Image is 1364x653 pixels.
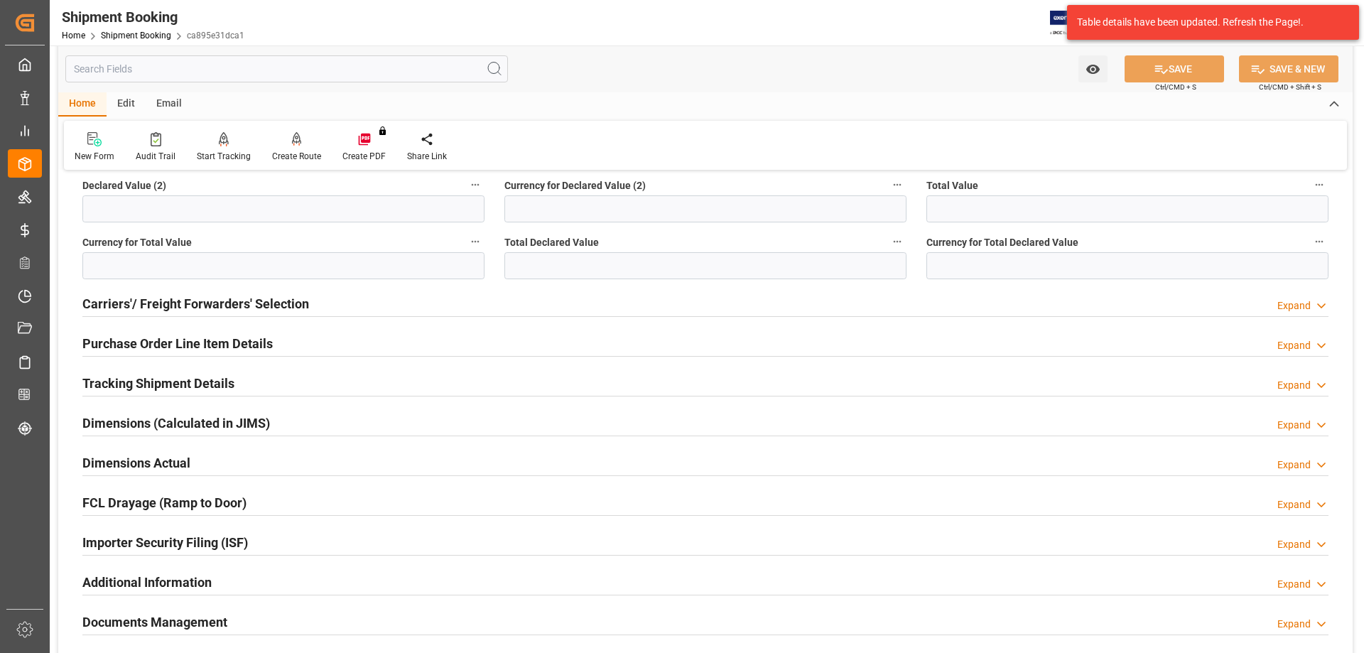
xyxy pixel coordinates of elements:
div: Expand [1277,378,1311,393]
div: Expand [1277,298,1311,313]
h2: Carriers'/ Freight Forwarders' Selection [82,294,309,313]
div: Email [146,92,193,117]
h2: Dimensions Actual [82,453,190,473]
div: Share Link [407,150,447,163]
span: Ctrl/CMD + S [1155,82,1196,92]
div: Start Tracking [197,150,251,163]
button: open menu [1078,55,1108,82]
button: Currency for Total Value [466,232,485,251]
span: Declared Value (2) [82,178,166,193]
span: Total Declared Value [504,235,599,250]
span: Currency for Declared Value (2) [504,178,646,193]
div: Expand [1277,577,1311,592]
button: Currency for Total Declared Value [1310,232,1328,251]
h2: Purchase Order Line Item Details [82,334,273,353]
div: Create Route [272,150,321,163]
div: Edit [107,92,146,117]
span: Total Value [926,178,978,193]
div: Expand [1277,537,1311,552]
h2: Additional Information [82,573,212,592]
span: Ctrl/CMD + Shift + S [1259,82,1321,92]
div: Expand [1277,458,1311,473]
div: Audit Trail [136,150,175,163]
button: SAVE & NEW [1239,55,1338,82]
div: Expand [1277,418,1311,433]
h2: Dimensions (Calculated in JIMS) [82,414,270,433]
button: Declared Value (2) [466,176,485,194]
img: Exertis%20JAM%20-%20Email%20Logo.jpg_1722504956.jpg [1050,11,1099,36]
div: New Form [75,150,114,163]
h2: Documents Management [82,612,227,632]
button: Total Declared Value [888,232,906,251]
a: Home [62,31,85,41]
a: Shipment Booking [101,31,171,41]
button: SAVE [1125,55,1224,82]
div: Expand [1277,617,1311,632]
input: Search Fields [65,55,508,82]
div: Expand [1277,497,1311,512]
button: Currency for Declared Value (2) [888,176,906,194]
span: Currency for Total Value [82,235,192,250]
div: Shipment Booking [62,6,244,28]
h2: Importer Security Filing (ISF) [82,533,248,552]
div: Home [58,92,107,117]
div: Table details have been updated. Refresh the Page!. [1077,15,1338,30]
h2: FCL Drayage (Ramp to Door) [82,493,247,512]
div: Expand [1277,338,1311,353]
h2: Tracking Shipment Details [82,374,234,393]
span: Currency for Total Declared Value [926,235,1078,250]
button: Total Value [1310,176,1328,194]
